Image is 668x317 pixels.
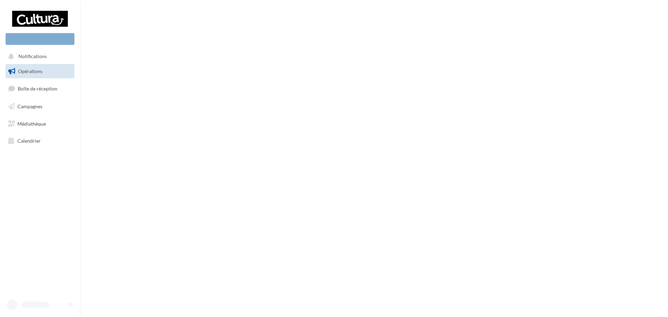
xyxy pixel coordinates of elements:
a: Médiathèque [4,117,76,131]
span: Médiathèque [17,120,46,126]
a: Campagnes [4,99,76,114]
a: Opérations [4,64,76,79]
span: Notifications [18,54,47,60]
div: Nouvelle campagne [6,33,74,45]
span: Campagnes [17,103,42,109]
a: Calendrier [4,134,76,148]
a: Boîte de réception [4,81,76,96]
span: Boîte de réception [18,86,57,92]
span: Calendrier [17,138,41,144]
span: Opérations [18,68,42,74]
